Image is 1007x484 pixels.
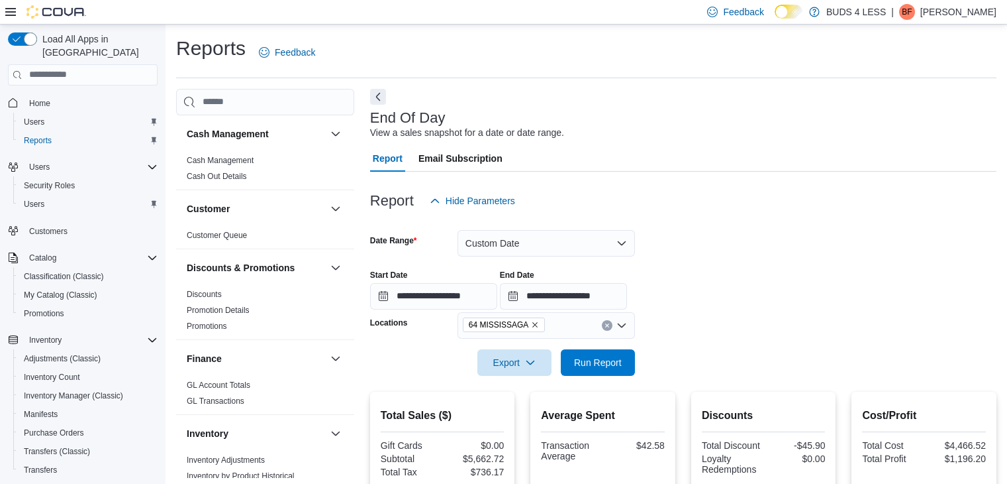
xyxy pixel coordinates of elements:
[19,369,85,385] a: Inventory Count
[19,133,158,149] span: Reports
[328,426,344,442] button: Inventory
[328,351,344,367] button: Finance
[187,380,250,391] span: GL Account Totals
[187,427,325,440] button: Inventory
[176,377,354,414] div: Finance
[187,156,254,165] a: Cash Management
[3,158,163,176] button: Users
[13,424,163,442] button: Purchase Orders
[561,349,635,376] button: Run Report
[477,349,551,376] button: Export
[616,320,627,331] button: Open list of options
[19,444,158,459] span: Transfers (Classic)
[24,372,80,383] span: Inventory Count
[24,465,57,475] span: Transfers
[29,226,68,237] span: Customers
[370,89,386,105] button: Next
[463,318,546,332] span: 64 MISSISSAGA
[457,230,635,257] button: Custom Date
[24,135,52,146] span: Reports
[766,454,825,464] div: $0.00
[24,271,104,282] span: Classification (Classic)
[862,440,921,451] div: Total Cost
[531,321,539,329] button: Remove 64 MISSISSAGA from selection in this group
[176,227,354,249] div: Customer
[24,159,55,175] button: Users
[19,287,103,303] a: My Catalog (Classic)
[381,454,440,464] div: Subtotal
[13,195,163,213] button: Users
[24,446,90,457] span: Transfers (Classic)
[19,287,158,303] span: My Catalog (Classic)
[418,145,503,172] span: Email Subscription
[927,454,986,464] div: $1,196.20
[19,369,158,385] span: Inventory Count
[187,352,325,365] button: Finance
[19,462,62,478] a: Transfers
[187,381,250,390] a: GL Account Totals
[187,261,295,274] h3: Discounts & Promotions
[19,406,63,422] a: Manifests
[24,223,158,239] span: Customers
[902,4,912,20] span: BF
[370,270,408,280] label: Start Date
[187,171,247,182] span: Cash Out Details
[19,306,70,322] a: Promotions
[13,387,163,405] button: Inventory Manager (Classic)
[19,462,158,478] span: Transfers
[19,306,158,322] span: Promotions
[187,155,254,166] span: Cash Management
[29,253,56,263] span: Catalog
[3,249,163,267] button: Catalog
[37,32,158,59] span: Load All Apps in [GEOGRAPHIC_DATA]
[24,199,44,210] span: Users
[541,408,665,424] h2: Average Spent
[370,126,564,140] div: View a sales snapshot for a date or date range.
[424,188,520,214] button: Hide Parameters
[19,178,80,194] a: Security Roles
[19,114,50,130] a: Users
[19,114,158,130] span: Users
[187,230,247,241] span: Customer Queue
[187,321,227,332] span: Promotions
[187,396,244,406] span: GL Transactions
[254,39,320,66] a: Feedback
[13,176,163,195] button: Security Roles
[446,194,515,208] span: Hide Parameters
[24,290,97,300] span: My Catalog (Classic)
[920,4,996,20] p: [PERSON_NAME]
[381,467,440,477] div: Total Tax
[187,127,325,141] button: Cash Management
[13,286,163,304] button: My Catalog (Classic)
[187,172,247,181] a: Cash Out Details
[328,126,344,142] button: Cash Management
[24,428,84,438] span: Purchase Orders
[775,5,802,19] input: Dark Mode
[891,4,894,20] p: |
[187,289,222,300] span: Discounts
[19,425,89,441] a: Purchase Orders
[13,304,163,323] button: Promotions
[24,250,158,266] span: Catalog
[469,318,529,332] span: 64 MISSISSAGA
[187,427,228,440] h3: Inventory
[445,454,504,464] div: $5,662.72
[602,320,612,331] button: Clear input
[29,162,50,172] span: Users
[445,440,504,451] div: $0.00
[24,332,67,348] button: Inventory
[574,356,622,369] span: Run Report
[24,159,158,175] span: Users
[24,409,58,420] span: Manifests
[927,440,986,451] div: $4,466.52
[19,269,158,284] span: Classification (Classic)
[24,308,64,319] span: Promotions
[373,145,403,172] span: Report
[723,5,763,19] span: Feedback
[381,408,504,424] h2: Total Sales ($)
[13,442,163,461] button: Transfers (Classic)
[26,5,86,19] img: Cova
[187,202,325,215] button: Customer
[275,46,315,59] span: Feedback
